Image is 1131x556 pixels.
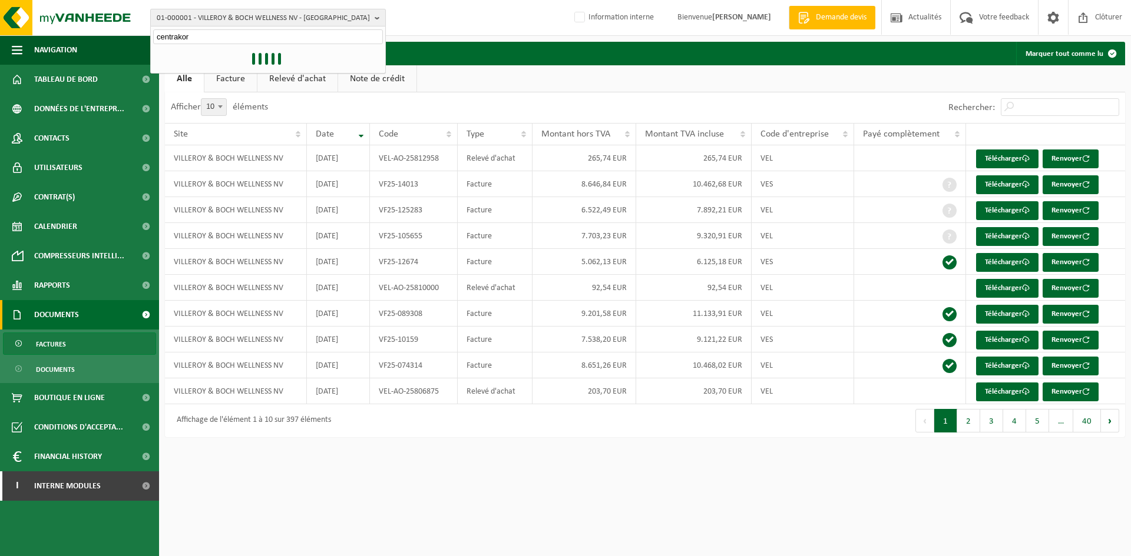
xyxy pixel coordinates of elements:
[458,197,532,223] td: Facture
[458,301,532,327] td: Facture
[34,383,105,412] span: Boutique en ligne
[976,331,1039,349] a: Télécharger
[370,275,458,301] td: VEL-AO-25810000
[1043,331,1099,349] button: Renvoyer
[201,99,226,115] span: 10
[533,378,637,404] td: 203,70 EUR
[34,471,101,501] span: Interne modules
[948,103,995,112] label: Rechercher:
[533,171,637,197] td: 8.646,84 EUR
[1043,382,1099,401] button: Renvoyer
[34,442,102,471] span: Financial History
[636,301,751,327] td: 11.133,91 EUR
[976,305,1039,324] a: Télécharger
[533,275,637,301] td: 92,54 EUR
[3,358,156,380] a: Documents
[976,382,1039,401] a: Télécharger
[307,301,370,327] td: [DATE]
[1043,149,1099,168] button: Renvoyer
[1043,279,1099,298] button: Renvoyer
[307,145,370,171] td: [DATE]
[533,197,637,223] td: 6.522,49 EUR
[171,410,331,431] div: Affichage de l'élément 1 à 10 sur 397 éléments
[171,102,268,112] label: Afficher éléments
[712,13,771,22] strong: [PERSON_NAME]
[165,65,204,92] a: Alle
[174,129,188,139] span: Site
[165,352,307,378] td: VILLEROY & BOCH WELLNESS NV
[636,197,751,223] td: 7.892,21 EUR
[533,352,637,378] td: 8.651,26 EUR
[636,145,751,171] td: 265,74 EUR
[934,409,957,432] button: 1
[34,65,98,94] span: Tableau de bord
[760,129,829,139] span: Code d'entreprise
[645,129,724,139] span: Montant TVA incluse
[257,65,338,92] a: Relevé d'achat
[370,301,458,327] td: VF25-089308
[307,327,370,352] td: [DATE]
[533,327,637,352] td: 7.538,20 EUR
[307,249,370,275] td: [DATE]
[34,271,70,300] span: Rapports
[34,212,77,241] span: Calendrier
[370,352,458,378] td: VF25-074314
[307,275,370,301] td: [DATE]
[307,223,370,249] td: [DATE]
[863,129,940,139] span: Payé complètement
[201,98,227,116] span: 10
[1049,409,1073,432] span: …
[1073,409,1101,432] button: 40
[370,145,458,171] td: VEL-AO-25812958
[813,12,869,24] span: Demande devis
[458,223,532,249] td: Facture
[458,275,532,301] td: Relevé d'achat
[467,129,484,139] span: Type
[458,249,532,275] td: Facture
[36,358,75,381] span: Documents
[370,327,458,352] td: VF25-10159
[1043,175,1099,194] button: Renvoyer
[1003,409,1026,432] button: 4
[636,352,751,378] td: 10.468,02 EUR
[1016,42,1124,65] button: Marquer tout comme lu
[752,197,854,223] td: VEL
[1101,409,1119,432] button: Next
[636,171,751,197] td: 10.462,68 EUR
[915,409,934,432] button: Previous
[165,301,307,327] td: VILLEROY & BOCH WELLNESS NV
[165,327,307,352] td: VILLEROY & BOCH WELLNESS NV
[976,279,1039,298] a: Télécharger
[752,327,854,352] td: VES
[34,94,124,124] span: Données de l'entrepr...
[150,9,386,26] button: 01-000001 - VILLEROY & BOCH WELLNESS NV - [GEOGRAPHIC_DATA]
[533,145,637,171] td: 265,74 EUR
[980,409,1003,432] button: 3
[752,301,854,327] td: VEL
[458,145,532,171] td: Relevé d'achat
[157,9,370,27] span: 01-000001 - VILLEROY & BOCH WELLNESS NV - [GEOGRAPHIC_DATA]
[572,9,654,26] label: Information interne
[976,253,1039,272] a: Télécharger
[370,171,458,197] td: VF25-14013
[370,223,458,249] td: VF25-105655
[307,197,370,223] td: [DATE]
[379,129,398,139] span: Code
[34,35,77,65] span: Navigation
[976,175,1039,194] a: Télécharger
[204,65,257,92] a: Facture
[636,223,751,249] td: 9.320,91 EUR
[636,378,751,404] td: 203,70 EUR
[752,352,854,378] td: VEL
[36,333,66,355] span: Factures
[957,409,980,432] button: 2
[458,327,532,352] td: Facture
[1043,253,1099,272] button: Renvoyer
[338,65,416,92] a: Note de crédit
[533,249,637,275] td: 5.062,13 EUR
[316,129,334,139] span: Date
[458,352,532,378] td: Facture
[12,471,22,501] span: I
[789,6,875,29] a: Demande devis
[636,327,751,352] td: 9.121,22 EUR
